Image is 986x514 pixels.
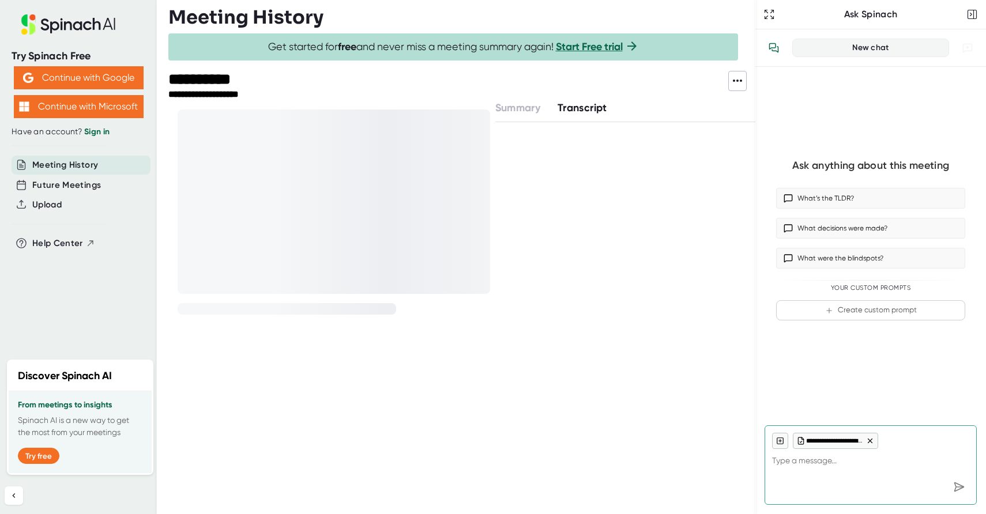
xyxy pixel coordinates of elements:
button: Upload [32,198,62,211]
div: Try Spinach Free [12,50,145,63]
button: Help Center [32,237,95,250]
b: free [338,40,356,53]
div: Your Custom Prompts [776,284,965,292]
span: Transcript [558,101,607,114]
h2: Discover Spinach AI [18,368,112,384]
button: Transcript [558,100,607,116]
div: Ask anything about this meeting [792,159,949,172]
div: Have an account? [12,127,145,137]
h3: Meeting History [168,6,323,28]
button: Create custom prompt [776,300,965,320]
button: What decisions were made? [776,218,965,239]
button: Continue with Microsoft [14,95,144,118]
div: Ask Spinach [777,9,964,20]
span: Get started for and never miss a meeting summary again! [268,40,639,54]
a: Sign in [84,127,110,137]
button: Future Meetings [32,179,101,192]
button: Close conversation sidebar [964,6,980,22]
div: Send message [949,477,969,497]
button: Continue with Google [14,66,144,89]
button: Summary [495,100,540,116]
a: Start Free trial [556,40,623,53]
button: Try free [18,448,59,464]
img: Aehbyd4JwY73AAAAAElFTkSuQmCC [23,73,33,83]
div: New chat [800,43,942,53]
button: What’s the TLDR? [776,188,965,209]
h3: From meetings to insights [18,400,142,410]
button: Meeting History [32,158,98,172]
p: Spinach AI is a new way to get the most from your meetings [18,414,142,439]
button: What were the blindspots? [776,248,965,269]
button: Expand to Ask Spinach page [761,6,777,22]
button: Collapse sidebar [5,486,23,505]
span: Help Center [32,237,83,250]
span: Summary [495,101,540,114]
button: View conversation history [762,36,785,59]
